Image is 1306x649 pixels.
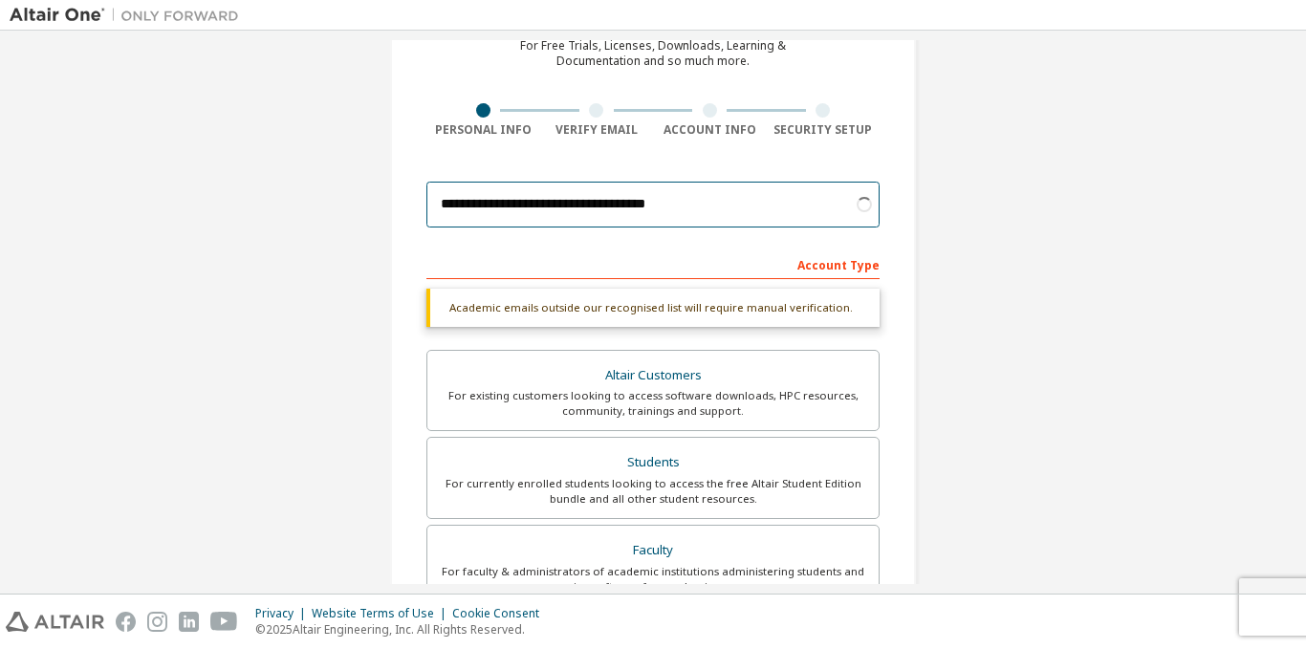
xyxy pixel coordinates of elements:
img: instagram.svg [147,612,167,632]
div: Account Info [653,122,767,138]
div: Personal Info [426,122,540,138]
div: For currently enrolled students looking to access the free Altair Student Edition bundle and all ... [439,476,867,507]
div: Faculty [439,537,867,564]
div: Security Setup [767,122,881,138]
p: © 2025 Altair Engineering, Inc. All Rights Reserved. [255,621,551,638]
div: Altair Customers [439,362,867,389]
img: Altair One [10,6,249,25]
div: Website Terms of Use [312,606,452,621]
div: Verify Email [540,122,654,138]
div: Account Type [426,249,880,279]
img: altair_logo.svg [6,612,104,632]
div: For Free Trials, Licenses, Downloads, Learning & Documentation and so much more. [520,38,786,69]
img: linkedin.svg [179,612,199,632]
div: Students [439,449,867,476]
div: Academic emails outside our recognised list will require manual verification. [426,289,880,327]
div: Cookie Consent [452,606,551,621]
img: facebook.svg [116,612,136,632]
div: For faculty & administrators of academic institutions administering students and accessing softwa... [439,564,867,595]
div: For existing customers looking to access software downloads, HPC resources, community, trainings ... [439,388,867,419]
div: Privacy [255,606,312,621]
img: youtube.svg [210,612,238,632]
